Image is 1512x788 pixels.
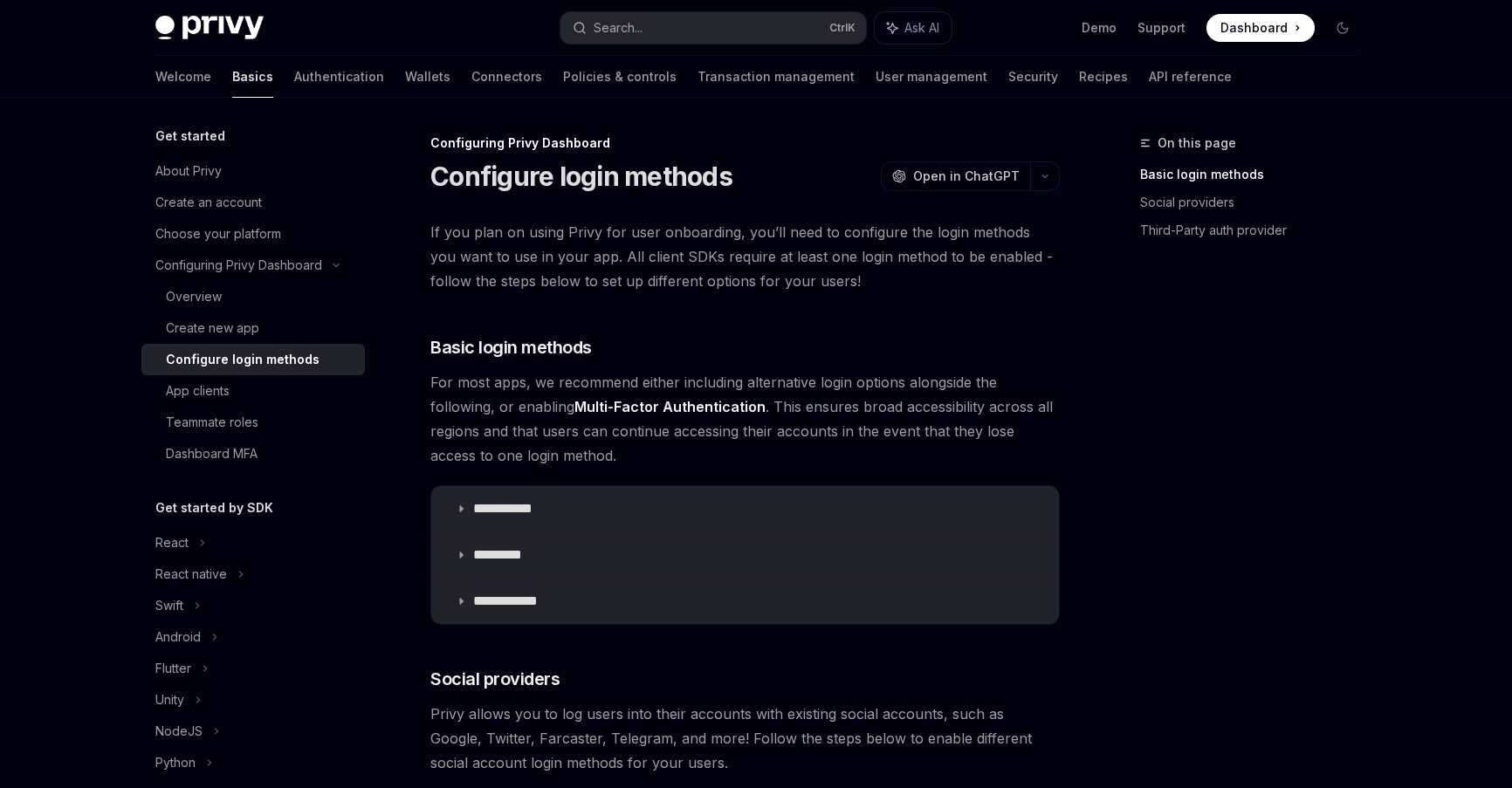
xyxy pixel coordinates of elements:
a: Teammate roles [141,407,365,438]
div: Teammate roles [166,412,258,433]
h1: Configure login methods [430,161,732,192]
img: dark logo [155,16,264,40]
a: Connectors [471,56,542,98]
a: Multi-Factor Authentication [574,398,766,416]
div: React native [155,564,227,585]
button: Search...CtrlK [560,12,866,44]
span: If you plan on using Privy for user onboarding, you’ll need to configure the login methods you wa... [430,220,1060,293]
a: Welcome [155,56,211,98]
div: Create new app [166,318,259,339]
div: Create an account [155,192,262,213]
div: Python [155,752,196,773]
div: Overview [166,286,222,307]
a: Configure login methods [141,344,365,375]
a: Basics [232,56,273,98]
a: Policies & controls [563,56,677,98]
a: Authentication [294,56,384,98]
span: Open in ChatGPT [913,168,1020,185]
a: Support [1137,19,1186,37]
a: Dashboard [1206,14,1315,42]
div: Configuring Privy Dashboard [430,134,1060,152]
span: On this page [1158,133,1236,154]
button: Toggle dark mode [1329,14,1357,42]
div: Configuring Privy Dashboard [155,255,322,276]
h5: Get started [155,126,225,147]
div: Flutter [155,658,191,679]
div: React [155,532,189,553]
a: Dashboard MFA [141,438,365,469]
button: Open in ChatGPT [881,161,1030,191]
div: App clients [166,380,230,401]
span: Basic login methods [430,335,592,360]
a: User management [876,56,987,98]
span: Ctrl K [829,21,856,35]
div: Search... [594,17,643,38]
div: Configure login methods [166,349,320,370]
a: API reference [1149,56,1232,98]
a: Overview [141,281,365,312]
span: Social providers [430,667,560,691]
a: Demo [1082,19,1117,37]
h5: Get started by SDK [155,497,273,518]
div: Unity [155,689,184,710]
a: About Privy [141,155,365,187]
a: Basic login methods [1140,161,1371,188]
div: Choose your platform [155,223,281,244]
a: Create new app [141,312,365,344]
a: Security [1008,56,1058,98]
a: Third-Party auth provider [1140,216,1371,244]
a: Recipes [1079,56,1128,98]
div: About Privy [155,161,222,182]
div: Swift [155,595,183,616]
span: Privy allows you to log users into their accounts with existing social accounts, such as Google, ... [430,702,1060,775]
span: For most apps, we recommend either including alternative login options alongside the following, o... [430,370,1060,468]
a: App clients [141,375,365,407]
button: Ask AI [875,12,952,44]
div: Dashboard MFA [166,443,258,464]
div: NodeJS [155,721,203,742]
div: Android [155,627,201,648]
a: Transaction management [698,56,855,98]
a: Choose your platform [141,218,365,250]
a: Social providers [1140,188,1371,216]
span: Dashboard [1220,19,1288,37]
a: Create an account [141,187,365,218]
a: Wallets [405,56,450,98]
span: Ask AI [904,19,939,37]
